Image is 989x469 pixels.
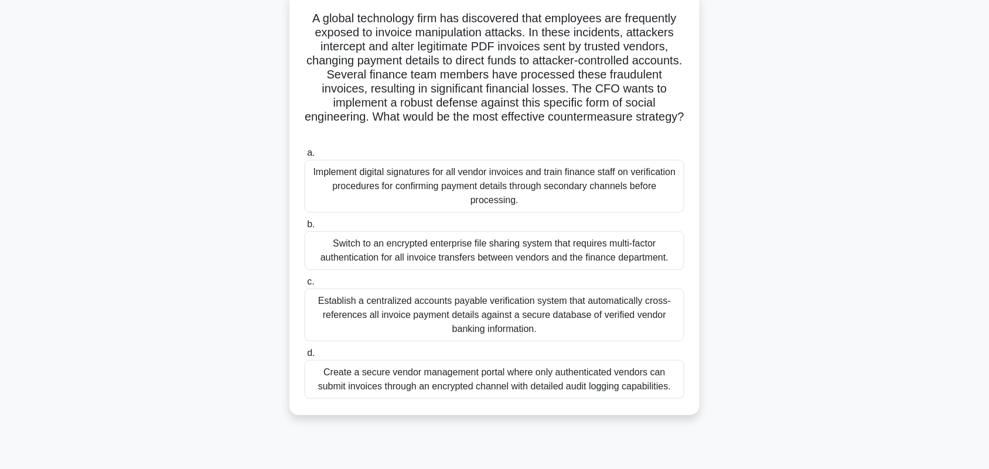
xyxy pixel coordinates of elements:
[307,276,314,286] span: c.
[307,148,315,158] span: a.
[305,160,684,213] div: Implement digital signatures for all vendor invoices and train finance staff on verification proc...
[305,360,684,399] div: Create a secure vendor management portal where only authenticated vendors can submit invoices thr...
[307,219,315,229] span: b.
[305,289,684,341] div: Establish a centralized accounts payable verification system that automatically cross-references ...
[303,11,686,139] h5: A global technology firm has discovered that employees are frequently exposed to invoice manipula...
[307,348,315,358] span: d.
[305,231,684,270] div: Switch to an encrypted enterprise file sharing system that requires multi-factor authentication f...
